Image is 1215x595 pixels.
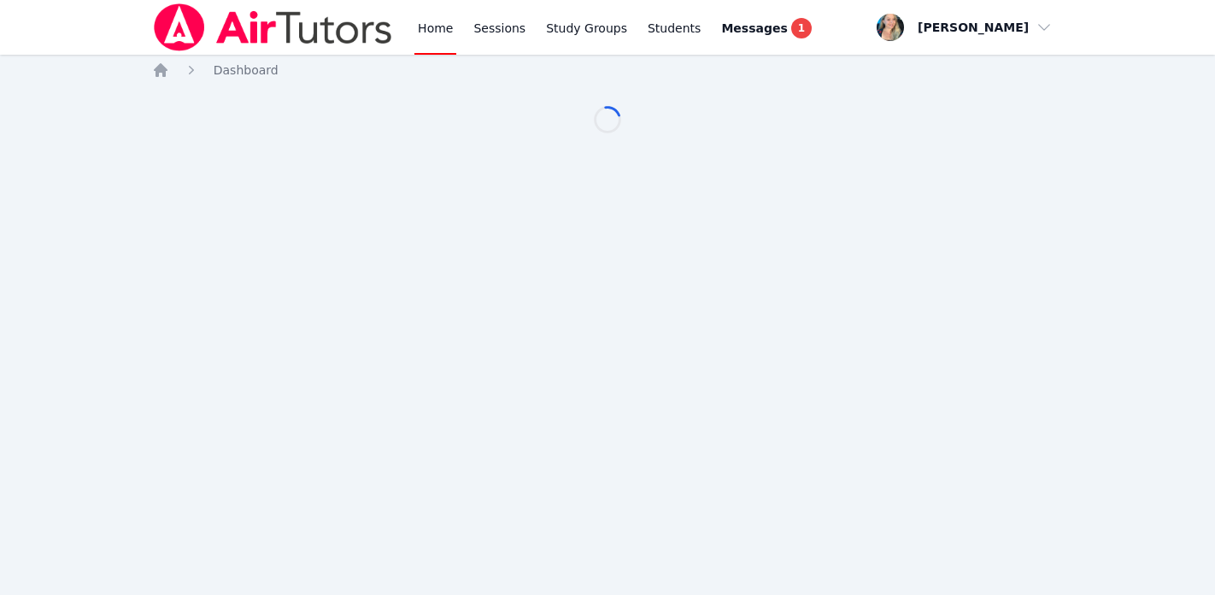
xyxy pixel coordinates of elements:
[214,62,279,79] a: Dashboard
[721,20,787,37] span: Messages
[152,62,1064,79] nav: Breadcrumb
[214,63,279,77] span: Dashboard
[791,18,812,38] span: 1
[152,3,394,51] img: Air Tutors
